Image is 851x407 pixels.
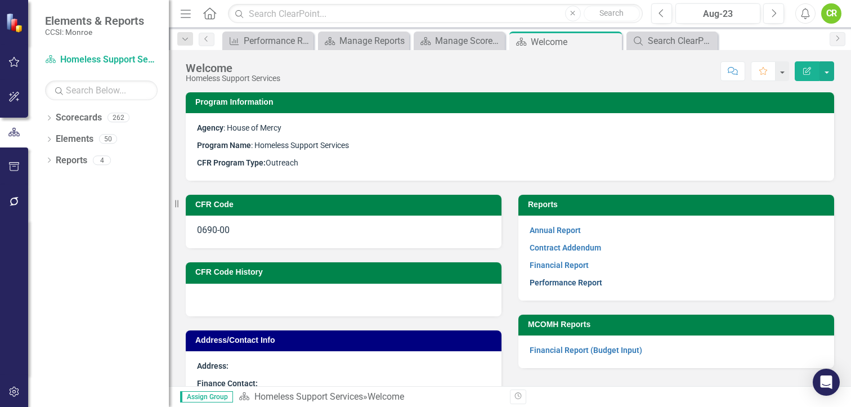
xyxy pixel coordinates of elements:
[197,361,229,370] strong: Address:
[813,369,840,396] div: Open Intercom Messenger
[45,80,158,100] input: Search Below...
[45,53,158,66] a: Homeless Support Services
[195,336,496,345] h3: Address/Contact Info
[679,7,756,21] div: Aug-23
[435,34,502,48] div: Manage Scorecards
[56,111,102,124] a: Scorecards
[197,158,298,167] span: Outreach
[197,123,281,132] span: : House of Mercy
[186,62,280,74] div: Welcome
[180,391,233,402] span: Assign Group
[197,379,258,388] strong: Finance Contact:
[675,3,760,24] button: Aug-23
[56,154,87,167] a: Reports
[197,225,230,235] span: 0690-00
[195,200,496,209] h3: CFR Code
[197,123,223,132] strong: Agency
[6,12,25,32] img: ClearPoint Strategy
[239,391,501,404] div: »
[821,3,841,24] button: CR
[530,226,581,235] a: Annual Report
[225,34,311,48] a: Performance Report
[530,261,589,270] a: Financial Report
[254,391,363,402] a: Homeless Support Services
[197,158,266,167] strong: CFR Program Type:
[197,141,349,150] span: : Homeless Support Services
[244,34,311,48] div: Performance Report
[45,14,144,28] span: Elements & Reports
[56,133,93,146] a: Elements
[530,243,601,252] a: Contract Addendum
[530,278,602,287] a: Performance Report
[530,346,642,355] a: Financial Report (Budget Input)
[99,135,117,144] div: 50
[197,141,251,150] strong: Program Name
[321,34,406,48] a: Manage Reports
[599,8,624,17] span: Search
[528,200,828,209] h3: Reports
[416,34,502,48] a: Manage Scorecards
[368,391,404,402] div: Welcome
[186,74,280,83] div: Homeless Support Services
[93,155,111,165] div: 4
[195,268,496,276] h3: CFR Code History
[228,4,643,24] input: Search ClearPoint...
[108,113,129,123] div: 262
[648,34,715,48] div: Search ClearPoint
[339,34,406,48] div: Manage Reports
[45,28,144,37] small: CCSI: Monroe
[528,320,828,329] h3: MCOMH Reports
[584,6,640,21] button: Search
[195,98,828,106] h3: Program Information
[629,34,715,48] a: Search ClearPoint
[531,35,619,49] div: Welcome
